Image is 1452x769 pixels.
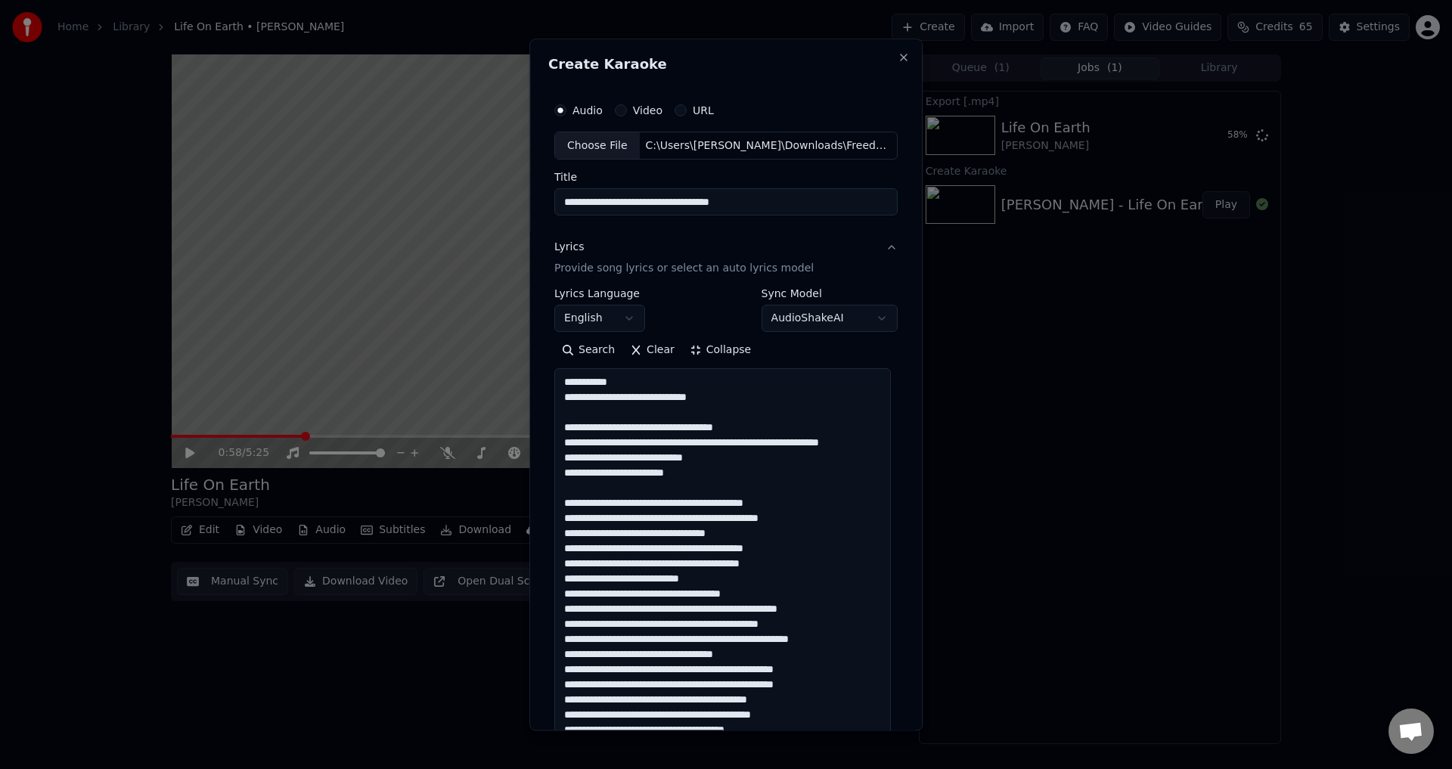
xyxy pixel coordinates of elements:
[554,289,645,299] label: Lyrics Language
[554,172,898,183] label: Title
[622,339,682,363] button: Clear
[554,339,622,363] button: Search
[555,132,640,160] div: Choose File
[633,105,662,116] label: Video
[572,105,603,116] label: Audio
[554,240,584,256] div: Lyrics
[682,339,759,363] button: Collapse
[640,138,897,153] div: C:\Users\[PERSON_NAME]\Downloads\Freedom Of Speech - Immortal Technique.mp3
[693,105,714,116] label: URL
[548,57,904,71] h2: Create Karaoke
[554,228,898,289] button: LyricsProvide song lyrics or select an auto lyrics model
[554,262,814,277] p: Provide song lyrics or select an auto lyrics model
[762,289,898,299] label: Sync Model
